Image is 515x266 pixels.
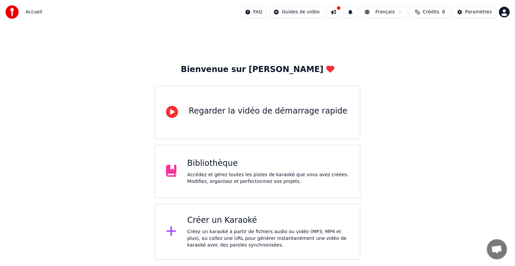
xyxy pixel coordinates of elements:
[410,6,450,18] button: Crédits8
[5,5,19,19] img: youka
[442,9,445,15] span: 8
[189,106,347,117] div: Regarder la vidéo de démarrage rapide
[241,6,267,18] button: FAQ
[269,6,324,18] button: Guides de vidéo
[487,239,507,259] a: Ouvrir le chat
[187,215,349,226] div: Créer un Karaoké
[423,9,439,15] span: Crédits
[465,9,492,15] div: Paramètres
[25,9,42,15] span: Accueil
[187,158,349,169] div: Bibliothèque
[187,228,349,249] div: Créez un karaoké à partir de fichiers audio ou vidéo (MP3, MP4 et plus), ou collez une URL pour g...
[181,64,334,75] div: Bienvenue sur [PERSON_NAME]
[187,172,349,185] div: Accédez et gérez toutes les pistes de karaoké que vous avez créées. Modifiez, organisez et perfec...
[25,9,42,15] nav: breadcrumb
[453,6,496,18] button: Paramètres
